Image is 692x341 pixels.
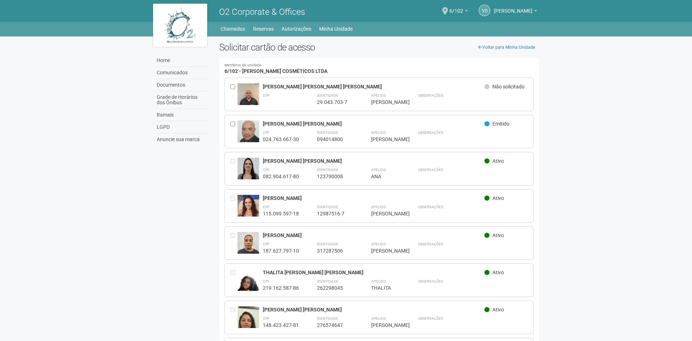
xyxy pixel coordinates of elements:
div: [PERSON_NAME] [371,248,400,254]
strong: Observações [418,242,443,246]
strong: Identidade [317,316,338,320]
strong: CPF [263,316,270,320]
strong: Apelido [371,168,386,172]
a: VD [479,5,490,16]
a: Ramais [155,109,208,121]
div: Entre em contato com a Aministração para solicitar o cancelamento ou 2a via [230,306,238,328]
div: 219.162.587-86 [263,285,299,291]
a: Chamados [221,24,245,34]
img: user.jpg [238,269,259,298]
div: 123790008 [317,173,353,180]
strong: Apelido [371,205,386,209]
img: logo.jpg [153,4,207,47]
img: user.jpg [238,83,259,107]
a: Home [155,54,208,67]
div: 024.763.667-30 [263,136,299,143]
h4: 6/102 - [PERSON_NAME] COSMÉTICOS LTDA [225,64,534,74]
a: Reservas [253,24,274,34]
strong: CPF [263,205,270,209]
div: 317287506 [317,248,353,254]
span: Não solicitado [492,84,525,89]
strong: Apelido [371,279,386,283]
div: [PERSON_NAME] [371,99,400,105]
strong: Apelido [371,93,386,97]
a: LGPD [155,121,208,134]
div: 29.043.703-7 [317,99,353,105]
img: user.jpg [238,121,259,144]
a: [PERSON_NAME] [494,9,537,15]
a: Minha Unidade [319,24,353,34]
strong: CPF [263,131,270,135]
strong: Observações [418,205,443,209]
strong: Observações [418,131,443,135]
strong: Observações [418,93,443,97]
a: 6/102 [449,9,468,15]
a: Comunicados [155,67,208,79]
div: [PERSON_NAME] [371,210,400,217]
div: [PERSON_NAME] [PERSON_NAME] [263,158,485,164]
div: 187.627.797-10 [263,248,299,254]
strong: CPF [263,242,270,246]
span: 6/102 [449,1,463,14]
img: user.jpg [238,195,259,221]
span: Ativo [492,307,504,312]
strong: CPF [263,279,270,283]
strong: Identidade [317,168,338,172]
strong: Identidade [317,131,338,135]
span: Ativo [492,158,504,164]
small: Membros da unidade [225,64,534,67]
div: 12987516-7 [317,210,353,217]
strong: Observações [418,168,443,172]
div: [PERSON_NAME] [PERSON_NAME] [263,121,485,127]
div: [PERSON_NAME] [371,322,400,328]
div: 094014800 [317,136,353,143]
strong: CPF [263,168,270,172]
strong: Identidade [317,279,338,283]
div: 262298045 [317,285,353,291]
div: ANA [371,173,400,180]
span: O2 Corporate & Offices [219,7,305,17]
div: [PERSON_NAME] [263,232,485,239]
div: THALITA [PERSON_NAME] [PERSON_NAME] [263,269,485,276]
div: THALITA [371,285,400,291]
span: VANESSA DIAS SILVA [494,1,532,14]
span: Ativo [492,232,504,238]
div: Entre em contato com a Aministração para solicitar o cancelamento ou 2a via [230,158,238,180]
div: 115.099.597-18 [263,210,299,217]
img: user.jpg [238,232,259,261]
h2: Solicitar cartão de acesso [219,42,539,53]
div: 082.904.617-80 [263,173,299,180]
div: [PERSON_NAME] [PERSON_NAME] [PERSON_NAME] [263,83,485,90]
a: Autorizações [282,24,311,34]
a: Documentos [155,79,208,91]
strong: Observações [418,316,443,320]
div: [PERSON_NAME] [371,136,400,143]
span: Ativo [492,195,504,201]
span: Ativo [492,270,504,275]
strong: Identidade [317,205,338,209]
div: [PERSON_NAME] [263,195,485,201]
strong: Observações [418,279,443,283]
a: Grade de Horários dos Ônibus [155,91,208,109]
div: Entre em contato com a Aministração para solicitar o cancelamento ou 2a via [230,232,238,254]
div: 148.423.427-81 [263,322,299,328]
div: Entre em contato com a Aministração para solicitar o cancelamento ou 2a via [230,269,238,291]
div: 276574647 [317,322,353,328]
strong: Identidade [317,242,338,246]
a: Voltar para Minha Unidade [474,42,539,53]
img: user.jpg [238,158,259,186]
strong: Apelido [371,131,386,135]
strong: Identidade [317,93,338,97]
div: Entre em contato com a Aministração para solicitar o cancelamento ou 2a via [230,195,238,217]
strong: Apelido [371,242,386,246]
strong: Apelido [371,316,386,320]
strong: CPF [263,93,270,97]
a: Anuncie sua marca [155,134,208,145]
div: [PERSON_NAME] [PERSON_NAME] [263,306,485,313]
span: Emitido [492,121,509,127]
